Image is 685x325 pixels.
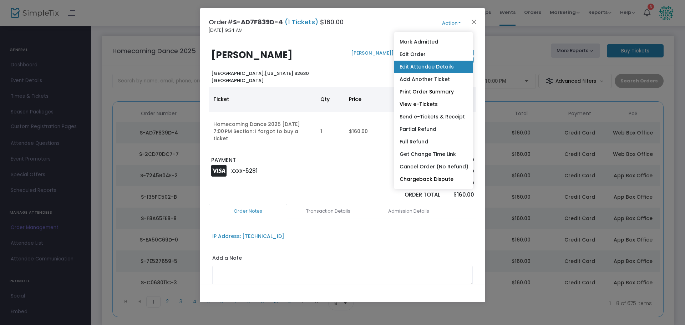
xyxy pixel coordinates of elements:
[394,148,473,161] a: Get Change Time Link
[289,204,367,219] a: Transaction Details
[394,111,473,123] a: Send e-Tickets & Receipt
[394,123,473,136] a: Partial Refund
[211,70,265,77] span: [GEOGRAPHIC_DATA],
[211,156,339,164] p: PAYMENT
[394,73,473,86] a: Add Another Ticket
[447,191,474,199] p: $160.00
[209,112,316,151] td: Homecoming Dance 2025 [DATE] 7:00 PM Section: I forgot to buy a ticket
[394,98,473,111] a: View e-Tickets
[243,167,258,174] span: -5281
[212,233,284,240] div: IP Address: [TECHNICAL_ID]
[369,204,448,219] a: Admission Details
[394,161,473,173] a: Cancel Order (No Refund)
[380,191,440,199] p: Order Total
[394,86,473,98] a: Print Order Summary
[209,27,243,34] span: [DATE] 9:34 AM
[212,254,242,264] label: Add a Note
[394,136,473,148] a: Full Refund
[231,168,243,174] span: XXXX
[283,17,320,26] span: (1 Tickets)
[209,204,287,219] a: Order Notes
[345,112,412,151] td: $160.00
[394,48,473,61] a: Edit Order
[209,17,344,27] h4: Order# $160.00
[211,49,293,61] b: [PERSON_NAME]
[394,36,473,48] a: Mark Admitted
[380,156,440,163] p: Sub total
[470,17,479,26] button: Close
[316,87,345,112] th: Qty
[380,168,440,175] p: Service Fee Total
[316,112,345,151] td: 1
[380,179,440,187] p: Tax Total
[211,70,309,84] b: [US_STATE] 92630 [GEOGRAPHIC_DATA]
[350,50,474,64] a: [PERSON_NAME][EMAIL_ADDRESS][PERSON_NAME][DOMAIN_NAME]
[209,87,476,151] div: Data table
[345,87,412,112] th: Price
[209,87,316,112] th: Ticket
[430,19,473,27] button: Action
[233,17,283,26] span: S-AD7F839D-4
[394,173,473,186] a: Chargeback Dispute
[394,61,473,73] a: Edit Attendee Details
